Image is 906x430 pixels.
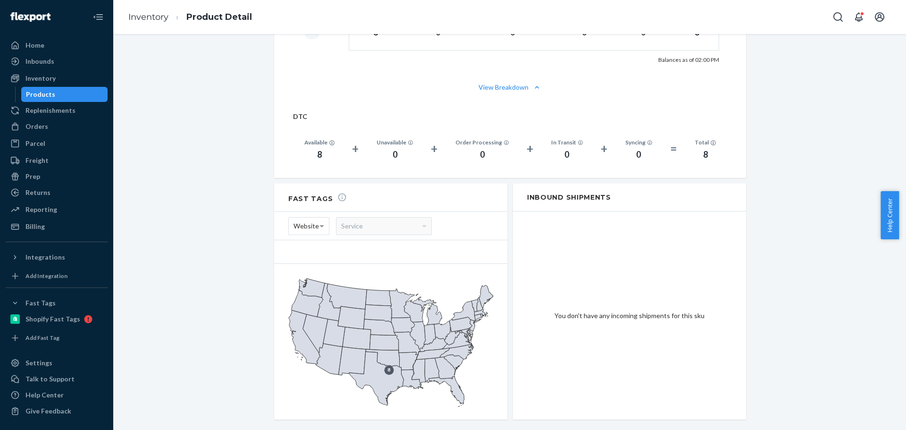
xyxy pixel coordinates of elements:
ol: breadcrumbs [121,3,260,31]
div: 0 [551,149,583,161]
div: = [670,140,677,157]
button: View Breakdown [288,83,732,92]
button: Give Feedback [6,404,108,419]
h2: Fast Tags [288,193,347,203]
div: Prep [25,172,40,181]
div: + [352,140,359,157]
a: Help Center [6,388,108,403]
a: Returns [6,185,108,200]
a: Product Detail [186,12,252,22]
h2: Inbound Shipments [513,184,746,211]
h2: DTC [293,113,727,120]
a: Prep [6,169,108,184]
div: Inbounds [25,57,54,66]
div: Shopify Fast Tags [25,314,80,324]
div: 0 [377,149,413,161]
a: Inbounds [6,54,108,69]
a: Talk to Support [6,371,108,387]
div: 0 [625,149,653,161]
div: + [601,140,607,157]
a: Freight [6,153,108,168]
a: Billing [6,219,108,234]
div: Home [25,41,44,50]
div: Fast Tags [25,298,56,308]
img: Flexport logo [10,12,50,22]
button: Help Center [881,191,899,239]
div: Talk to Support [25,374,75,384]
div: Settings [25,358,52,368]
a: Add Fast Tag [6,330,108,346]
div: + [527,140,533,157]
button: Fast Tags [6,295,108,311]
button: Open account menu [870,8,889,26]
div: Orders [25,122,48,131]
div: Unavailable [377,138,413,146]
div: You don't have any incoming shipments for this sku [513,211,746,420]
div: Add Integration [25,272,67,280]
div: Reporting [25,205,57,214]
a: Orders [6,119,108,134]
span: Website [294,218,319,234]
a: Shopify Fast Tags [6,312,108,327]
div: Help Center [25,390,64,400]
div: Available [304,138,335,146]
button: Open Search Box [829,8,847,26]
a: Reporting [6,202,108,217]
a: Home [6,38,108,53]
div: + [431,140,437,157]
a: Parcel [6,136,108,151]
div: Freight [25,156,49,165]
a: Add Integration [6,269,108,284]
div: 0 [455,149,509,161]
div: Service [336,218,431,235]
div: Syncing [625,138,653,146]
div: In Transit [551,138,583,146]
button: Close Navigation [89,8,108,26]
div: Integrations [25,253,65,262]
div: Products [26,90,55,99]
button: Integrations [6,250,108,265]
a: Inventory [6,71,108,86]
p: Balances as of 02:00 PM [658,56,719,64]
div: Add Fast Tag [25,334,59,342]
button: Open notifications [849,8,868,26]
div: Inventory [25,74,56,83]
a: Products [21,87,108,102]
div: Billing [25,222,45,231]
div: Total [695,138,716,146]
div: Replenishments [25,106,75,115]
div: 8 [695,149,716,161]
a: Inventory [128,12,168,22]
a: Settings [6,355,108,371]
a: Replenishments [6,103,108,118]
div: Give Feedback [25,406,71,416]
div: Parcel [25,139,45,148]
div: Order Processing [455,138,509,146]
div: Returns [25,188,50,197]
div: 8 [304,149,335,161]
